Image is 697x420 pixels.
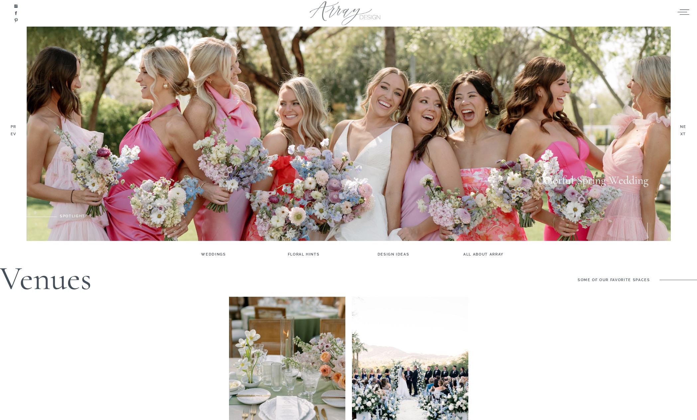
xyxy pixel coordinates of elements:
[8,123,19,139] a: pr ev
[60,213,104,220] h3: spotlight
[27,27,670,241] img: Pink shades and patterns dresses worn by bridesmaids standing with bride in grassy field.
[456,251,511,258] a: all about array
[366,251,421,258] a: Design ideas
[277,251,331,258] a: floral hints
[537,173,648,187] a: Colorful Spring Wedding
[678,123,689,139] a: ne xt
[186,251,241,258] a: Weddings
[578,276,652,284] h3: some of our favorite spaces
